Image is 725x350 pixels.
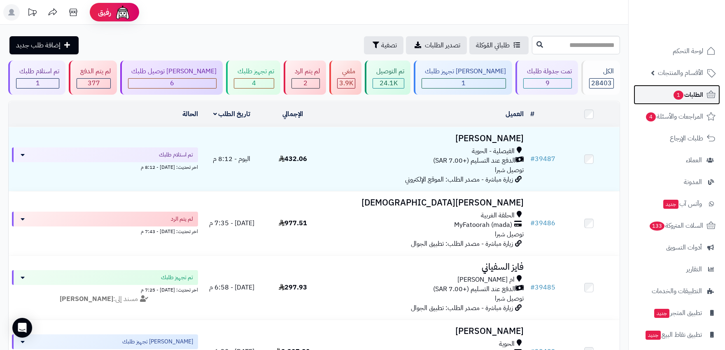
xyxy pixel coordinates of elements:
[674,91,683,100] span: 1
[580,61,622,95] a: الكل28403
[405,175,513,184] span: زيارة مباشرة - مصدر الطلب: الموقع الإلكتروني
[530,218,555,228] a: #39486
[282,109,303,119] a: الإجمالي
[530,109,534,119] a: #
[122,338,193,346] span: [PERSON_NAME] تجهيز طلبك
[326,327,523,336] h3: [PERSON_NAME]
[433,156,515,166] span: الدفع عند التسليم (+7.00 SAR)
[530,282,535,292] span: #
[16,67,59,76] div: تم استلام طلبك
[77,67,110,76] div: لم يتم الدفع
[9,36,79,54] a: إضافة طلب جديد
[406,36,467,54] a: تصدير الطلبات
[686,154,702,166] span: العملاء
[292,79,319,88] div: 2
[686,264,702,275] span: التقارير
[12,318,32,338] div: Open Intercom Messenger
[161,273,193,282] span: تم تجهيز طلبك
[663,200,678,209] span: جديد
[457,275,515,285] span: ام [PERSON_NAME]
[523,67,571,76] div: تمت جدولة طلبك
[339,78,353,88] span: 3.9K
[213,154,250,164] span: اليوم - 8:12 م
[98,7,111,17] span: رفيق
[171,215,193,223] span: لم يتم الرد
[495,229,524,239] span: توصيل شبرا
[653,307,702,319] span: تطبيق المتجر
[380,78,398,88] span: 24.1K
[6,294,204,304] div: مسند إلى:
[422,79,506,88] div: 1
[634,281,720,301] a: التطبيقات والخدمات
[530,154,535,164] span: #
[495,294,524,303] span: توصيل شبرا
[673,89,703,100] span: الطلبات
[422,67,506,76] div: [PERSON_NAME] تجهيز طلبك
[16,40,61,50] span: إضافة طلب جديد
[159,151,193,159] span: تم استلام طلبك
[433,285,515,294] span: الدفع عند التسليم (+7.00 SAR)
[634,150,720,170] a: العملاء
[373,79,403,88] div: 24125
[634,85,720,105] a: الطلبات1
[12,285,198,294] div: اخر تحديث: [DATE] - 7:25 م
[234,67,274,76] div: تم تجهيز طلبك
[634,259,720,279] a: التقارير
[381,40,397,50] span: تصفية
[128,79,216,88] div: 6
[514,61,579,95] a: تمت جدولة طلبك 9
[530,154,555,164] a: #39487
[412,61,514,95] a: [PERSON_NAME] تجهيز طلبك 1
[279,218,307,228] span: 977.51
[652,285,702,297] span: التطبيقات والخدمات
[67,61,118,95] a: لم يتم الدفع 377
[634,238,720,257] a: أدوات التسويق
[182,109,198,119] a: الحالة
[634,107,720,126] a: المراجعات والأسئلة4
[530,218,535,228] span: #
[16,79,59,88] div: 1
[645,111,703,122] span: المراجعات والأسئلة
[282,61,328,95] a: لم يتم الرد 2
[411,303,513,313] span: زيارة مباشرة - مصدر الطلب: تطبيق الجوال
[326,134,523,143] h3: [PERSON_NAME]
[291,67,320,76] div: لم يتم الرد
[337,67,355,76] div: ملغي
[684,176,702,188] span: المدونة
[425,40,460,50] span: تصدير الطلبات
[591,78,612,88] span: 28403
[634,128,720,148] a: طلبات الإرجاع
[234,79,273,88] div: 4
[481,211,515,220] span: الحلقة الغربية
[476,40,510,50] span: طلباتي المُوكلة
[589,67,614,76] div: الكل
[454,220,512,230] span: MyFatoorah (mada)
[36,78,40,88] span: 1
[77,79,110,88] div: 377
[472,147,515,156] span: الفيصلية - الحوية
[530,282,555,292] a: #39485
[12,226,198,235] div: اخر تحديث: [DATE] - 7:43 م
[646,331,661,340] span: جديد
[88,78,100,88] span: 377
[645,329,702,341] span: تطبيق نقاط البيع
[22,4,42,23] a: تحديثات المنصة
[462,78,466,88] span: 1
[411,239,513,249] span: زيارة مباشرة - مصدر الطلب: تطبيق الجوال
[545,78,550,88] span: 9
[224,61,282,95] a: تم تجهيز طلبك 4
[279,154,307,164] span: 432.06
[213,109,251,119] a: تاريخ الطلب
[128,67,217,76] div: [PERSON_NAME] توصيل طلبك
[646,112,656,121] span: 4
[499,339,515,349] span: الحوية
[326,198,523,208] h3: [PERSON_NAME][DEMOGRAPHIC_DATA]
[114,4,131,21] img: ai-face.png
[364,36,403,54] button: تصفية
[209,218,254,228] span: [DATE] - 7:35 م
[119,61,224,95] a: [PERSON_NAME] توصيل طلبك 6
[670,133,703,144] span: طلبات الإرجاع
[338,79,355,88] div: 3878
[7,61,67,95] a: تم استلام طلبك 1
[303,78,308,88] span: 2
